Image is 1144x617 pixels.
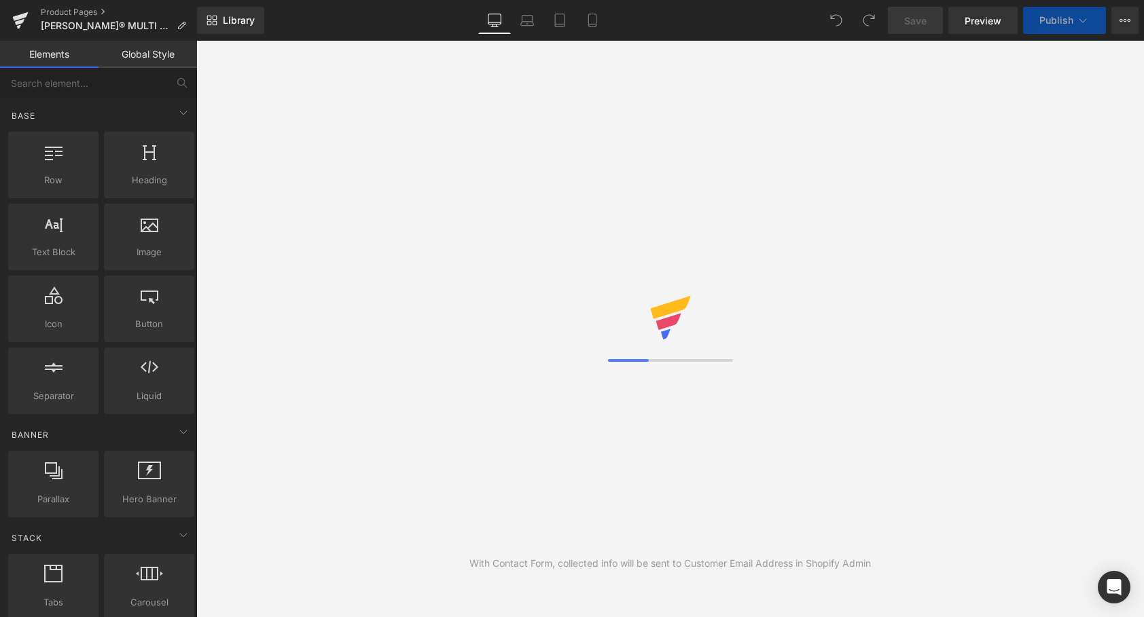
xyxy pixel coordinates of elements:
div: Open Intercom Messenger [1098,571,1130,603]
button: Undo [823,7,850,34]
span: Row [12,173,94,187]
span: Hero Banner [108,492,190,506]
a: Laptop [511,7,543,34]
span: Button [108,317,190,331]
button: More [1111,7,1139,34]
span: [PERSON_NAME]® MULTI COLOR AXE | Crystal Unisex Brooch [41,20,171,31]
span: Library [223,14,255,26]
span: Parallax [12,492,94,506]
span: Tabs [12,595,94,610]
div: With Contact Form, collected info will be sent to Customer Email Address in Shopify Admin [469,556,871,571]
span: Liquid [108,389,190,403]
a: Global Style [99,41,197,68]
span: Carousel [108,595,190,610]
button: Publish [1023,7,1106,34]
span: Icon [12,317,94,331]
span: Preview [965,14,1001,28]
span: Text Block [12,245,94,259]
span: Banner [10,428,50,441]
span: Publish [1039,15,1073,26]
a: Tablet [543,7,576,34]
span: Heading [108,173,190,187]
span: Image [108,245,190,259]
a: Product Pages [41,7,197,18]
span: Base [10,109,37,122]
span: Save [904,14,927,28]
a: Desktop [478,7,511,34]
span: Separator [12,389,94,403]
a: Preview [948,7,1018,34]
a: Mobile [576,7,609,34]
button: Redo [855,7,882,34]
a: New Library [197,7,264,34]
span: Stack [10,531,43,544]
